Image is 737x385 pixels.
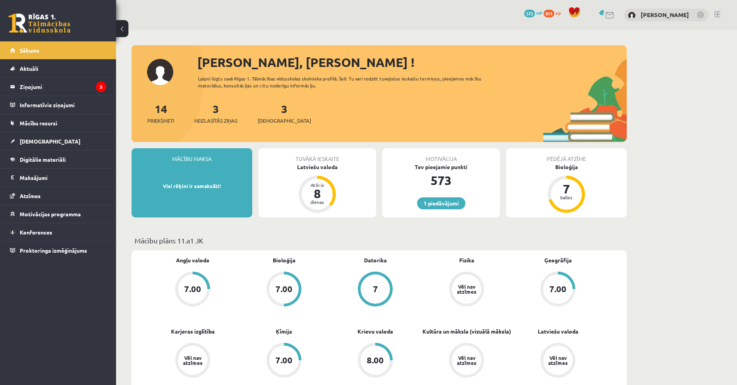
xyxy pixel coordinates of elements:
[20,138,80,145] span: [DEMOGRAPHIC_DATA]
[306,187,329,200] div: 8
[382,163,500,171] div: Tev pieejamie punkti
[544,10,554,17] span: 811
[20,120,57,127] span: Mācību resursi
[20,247,87,254] span: Proktoringa izmēģinājums
[238,272,330,308] a: 7.00
[10,187,106,205] a: Atzīmes
[512,343,604,379] a: Vēl nav atzīmes
[20,65,38,72] span: Aktuāli
[176,256,209,264] a: Angļu valoda
[10,151,106,168] a: Digitālie materiāli
[524,10,542,16] a: 573 mP
[628,12,636,19] img: Kate Buliņa
[20,210,81,217] span: Motivācijas programma
[96,82,106,92] i: 3
[10,60,106,77] a: Aktuāli
[10,41,106,59] a: Sākums
[506,163,627,171] div: Bioloģija
[536,10,542,16] span: mP
[9,14,70,33] a: Rīgas 1. Tālmācības vidusskola
[10,169,106,187] a: Maksājumi
[538,327,578,335] a: Latviešu valoda
[306,183,329,187] div: Atlicis
[417,197,465,209] a: 1 piedāvājumi
[197,53,627,72] div: [PERSON_NAME], [PERSON_NAME] !
[382,148,500,163] div: Motivācija
[547,355,569,365] div: Vēl nav atzīmes
[238,343,330,379] a: 7.00
[198,75,495,89] div: Laipni lūgts savā Rīgas 1. Tālmācības vidusskolas skolnieka profilā. Šeit Tu vari redzēt tuvojošo...
[555,195,578,200] div: balles
[258,102,311,125] a: 3[DEMOGRAPHIC_DATA]
[275,285,292,293] div: 7.00
[20,96,106,114] legend: Informatīvie ziņojumi
[182,355,203,365] div: Vēl nav atzīmes
[184,285,201,293] div: 7.00
[276,327,292,335] a: Ķīmija
[421,343,512,379] a: Vēl nav atzīmes
[20,47,39,54] span: Sākums
[132,148,252,163] div: Mācību maksa
[422,327,511,335] a: Kultūra un māksla (vizuālā māksla)
[544,256,572,264] a: Ģeogrāfija
[20,229,52,236] span: Konferences
[459,256,474,264] a: Fizika
[20,169,106,187] legend: Maksājumi
[258,148,376,163] div: Tuvākā ieskaite
[330,272,421,308] a: 7
[421,272,512,308] a: Vēl nav atzīmes
[147,117,174,125] span: Priekšmeti
[20,192,41,199] span: Atzīmes
[147,272,238,308] a: 7.00
[20,78,106,96] legend: Ziņojumi
[147,102,174,125] a: 14Priekšmeti
[10,205,106,223] a: Motivācijas programma
[258,163,376,214] a: Latviešu valoda Atlicis 8 dienas
[275,356,292,364] div: 7.00
[20,156,66,163] span: Digitālie materiāli
[306,200,329,204] div: dienas
[512,272,604,308] a: 7.00
[273,256,296,264] a: Bioloģija
[456,355,477,365] div: Vēl nav atzīmes
[135,235,624,246] p: Mācību plāns 11.a1 JK
[330,343,421,379] a: 8.00
[555,183,578,195] div: 7
[171,327,215,335] a: Karjeras izglītība
[258,163,376,171] div: Latviešu valoda
[367,356,384,364] div: 8.00
[10,114,106,132] a: Mācību resursi
[10,223,106,241] a: Konferences
[258,117,311,125] span: [DEMOGRAPHIC_DATA]
[10,78,106,96] a: Ziņojumi3
[506,163,627,214] a: Bioloģija 7 balles
[10,96,106,114] a: Informatīvie ziņojumi
[373,285,378,293] div: 7
[544,10,564,16] a: 811 xp
[194,102,238,125] a: 3Neizlasītās ziņas
[556,10,561,16] span: xp
[194,117,238,125] span: Neizlasītās ziņas
[506,148,627,163] div: Pēdējā atzīme
[456,284,477,294] div: Vēl nav atzīmes
[641,11,689,19] a: [PERSON_NAME]
[382,171,500,190] div: 573
[10,132,106,150] a: [DEMOGRAPHIC_DATA]
[357,327,393,335] a: Krievu valoda
[147,343,238,379] a: Vēl nav atzīmes
[364,256,387,264] a: Datorika
[549,285,566,293] div: 7.00
[10,241,106,259] a: Proktoringa izmēģinājums
[135,182,248,190] p: Visi rēķini ir samaksāti!
[524,10,535,17] span: 573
